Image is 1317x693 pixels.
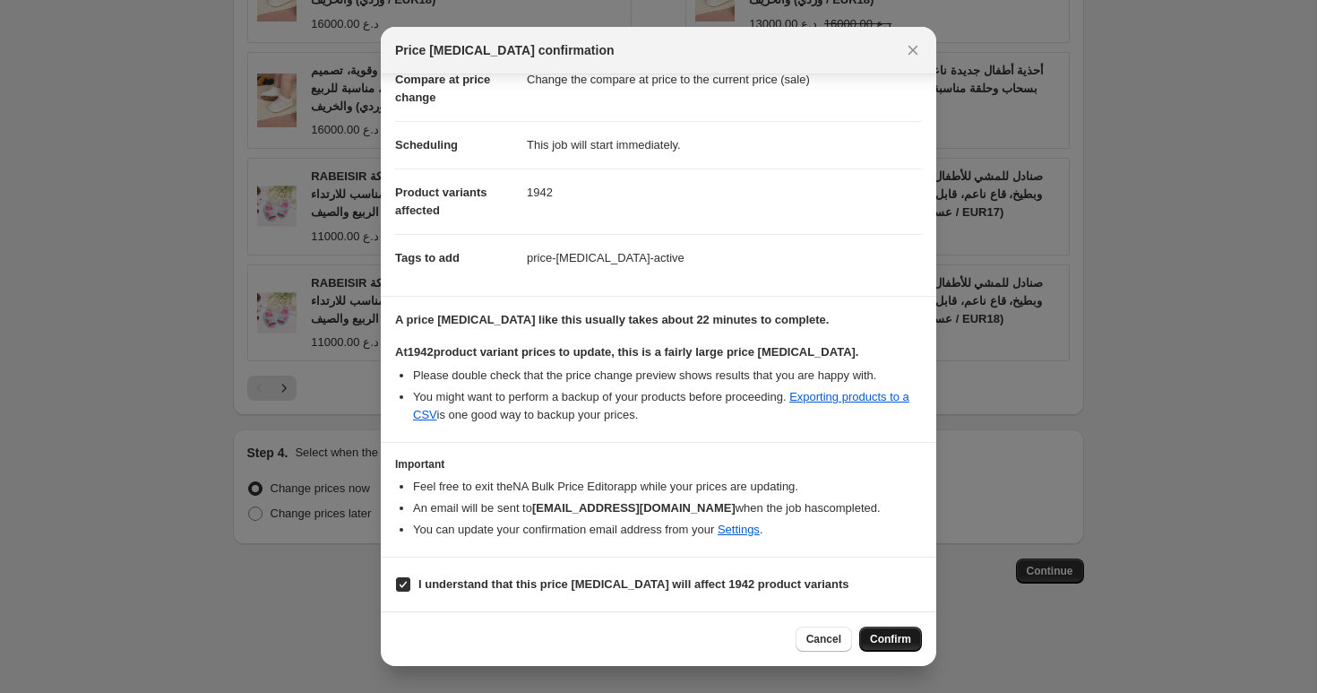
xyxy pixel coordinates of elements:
[413,388,922,424] li: You might want to perform a backup of your products before proceeding. is one good way to backup ...
[527,169,922,216] dd: 1942
[527,56,922,103] dd: Change the compare at price to the current price (sale)
[395,251,460,264] span: Tags to add
[796,627,852,652] button: Cancel
[413,390,909,421] a: Exporting products to a CSV
[806,632,841,646] span: Cancel
[900,38,925,63] button: Close
[413,521,922,539] li: You can update your confirmation email address from your .
[413,367,922,385] li: Please double check that the price change preview shows results that you are happy with.
[527,121,922,169] dd: This job will start immediately.
[413,478,922,496] li: Feel free to exit the NA Bulk Price Editor app while your prices are updating.
[418,577,849,591] b: I understand that this price [MEDICAL_DATA] will affect 1942 product variants
[395,313,829,326] b: A price [MEDICAL_DATA] like this usually takes about 22 minutes to complete.
[395,138,458,152] span: Scheduling
[395,186,487,217] span: Product variants affected
[527,234,922,282] dd: price-[MEDICAL_DATA]-active
[532,501,736,515] b: [EMAIL_ADDRESS][DOMAIN_NAME]
[395,345,858,359] b: At 1942 product variant prices to update, this is a fairly large price [MEDICAL_DATA].
[870,632,911,646] span: Confirm
[859,627,922,652] button: Confirm
[395,457,922,472] h3: Important
[413,499,922,517] li: An email will be sent to when the job has completed .
[395,41,615,59] span: Price [MEDICAL_DATA] confirmation
[718,523,760,536] a: Settings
